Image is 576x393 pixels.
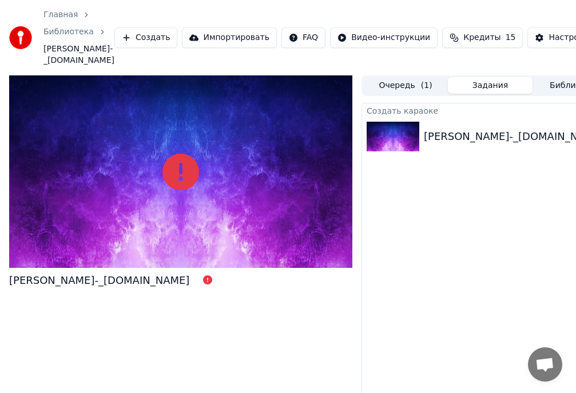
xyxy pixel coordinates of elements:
button: Очередь [363,77,448,94]
button: Создать [114,27,177,48]
button: Задания [448,77,533,94]
button: Импортировать [182,27,277,48]
nav: breadcrumb [43,9,114,66]
button: Видео-инструкции [330,27,438,48]
span: Кредиты [463,32,500,43]
div: [PERSON_NAME]-_[DOMAIN_NAME] [9,272,189,288]
div: Открытый чат [528,347,562,382]
button: Кредиты15 [442,27,523,48]
span: ( 1 ) [421,80,432,91]
span: 15 [506,32,516,43]
img: youka [9,26,32,49]
button: FAQ [281,27,325,48]
a: Библиотека [43,26,94,38]
a: Главная [43,9,78,21]
span: [PERSON_NAME]-_[DOMAIN_NAME] [43,43,114,66]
